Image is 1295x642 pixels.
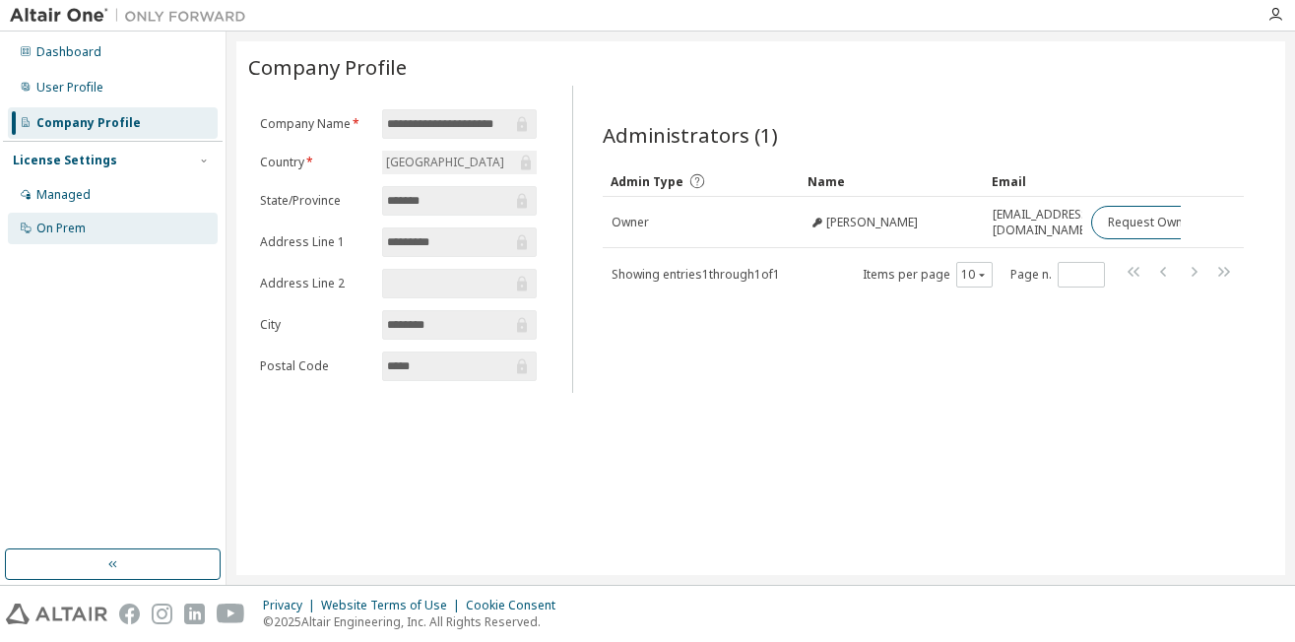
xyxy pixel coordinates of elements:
[36,44,101,60] div: Dashboard
[1010,262,1105,288] span: Page n.
[119,604,140,624] img: facebook.svg
[612,266,780,283] span: Showing entries 1 through 1 of 1
[808,165,976,197] div: Name
[383,152,507,173] div: [GEOGRAPHIC_DATA]
[260,116,370,132] label: Company Name
[36,187,91,203] div: Managed
[10,6,256,26] img: Altair One
[36,80,103,96] div: User Profile
[260,234,370,250] label: Address Line 1
[260,193,370,209] label: State/Province
[992,165,1074,197] div: Email
[993,207,1092,238] span: [EMAIL_ADDRESS][DOMAIN_NAME]
[263,598,321,613] div: Privacy
[217,604,245,624] img: youtube.svg
[260,155,370,170] label: Country
[152,604,172,624] img: instagram.svg
[36,115,141,131] div: Company Profile
[321,598,466,613] div: Website Terms of Use
[466,598,567,613] div: Cookie Consent
[612,215,649,230] span: Owner
[1091,206,1258,239] button: Request Owner Change
[260,358,370,374] label: Postal Code
[6,604,107,624] img: altair_logo.svg
[263,613,567,630] p: © 2025 Altair Engineering, Inc. All Rights Reserved.
[826,215,918,230] span: [PERSON_NAME]
[36,221,86,236] div: On Prem
[248,53,407,81] span: Company Profile
[184,604,205,624] img: linkedin.svg
[260,317,370,333] label: City
[13,153,117,168] div: License Settings
[603,121,778,149] span: Administrators (1)
[611,173,683,190] span: Admin Type
[863,262,993,288] span: Items per page
[961,267,988,283] button: 10
[260,276,370,291] label: Address Line 2
[382,151,537,174] div: [GEOGRAPHIC_DATA]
